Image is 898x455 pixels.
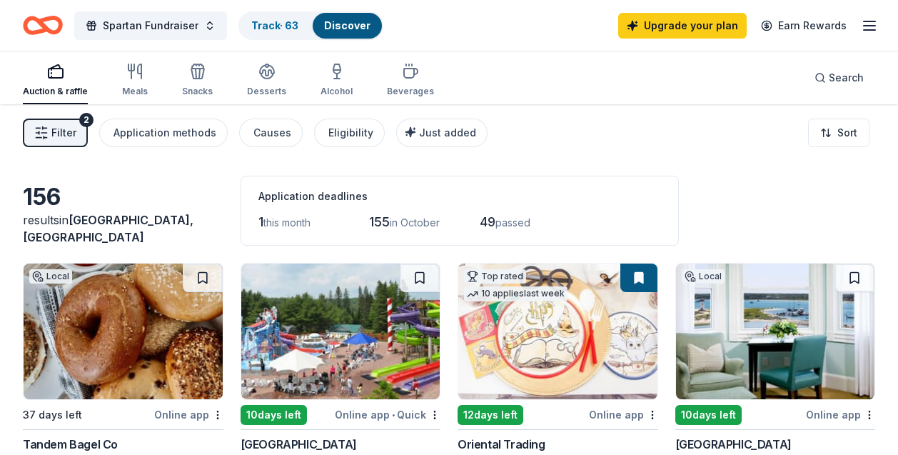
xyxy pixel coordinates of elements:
[458,405,523,425] div: 12 days left
[253,124,291,141] div: Causes
[392,409,395,421] span: •
[23,436,118,453] div: Tandem Bagel Co
[458,264,657,399] img: Image for Oriental Trading
[806,406,875,424] div: Online app
[458,436,545,453] div: Oriental Trading
[113,124,216,141] div: Application methods
[51,124,76,141] span: Filter
[387,57,434,104] button: Beverages
[829,69,864,86] span: Search
[23,119,88,147] button: Filter2
[29,269,72,284] div: Local
[328,124,373,141] div: Eligibility
[23,211,223,246] div: results
[154,406,223,424] div: Online app
[23,9,63,42] a: Home
[247,57,286,104] button: Desserts
[387,86,434,97] div: Beverages
[241,264,440,399] img: Image for Santa's Village
[99,119,228,147] button: Application methods
[495,216,530,229] span: passed
[74,11,227,40] button: Spartan Fundraiser
[239,119,303,147] button: Causes
[24,264,223,399] img: Image for Tandem Bagel Co
[258,188,661,205] div: Application deadlines
[675,405,742,425] div: 10 days left
[321,57,353,104] button: Alcohol
[23,213,193,244] span: in
[122,86,148,97] div: Meals
[808,119,869,147] button: Sort
[369,214,390,229] span: 155
[752,13,855,39] a: Earn Rewards
[837,124,857,141] span: Sort
[23,213,193,244] span: [GEOGRAPHIC_DATA], [GEOGRAPHIC_DATA]
[682,269,725,284] div: Local
[182,57,213,104] button: Snacks
[103,17,198,34] span: Spartan Fundraiser
[79,113,94,127] div: 2
[390,216,440,229] span: in October
[335,406,440,424] div: Online app Quick
[419,126,476,139] span: Just added
[396,119,488,147] button: Just added
[676,264,875,399] img: Image for Harbor View Hotel
[251,19,298,31] a: Track· 63
[247,86,286,97] div: Desserts
[803,64,875,92] button: Search
[324,19,370,31] a: Discover
[675,436,792,453] div: [GEOGRAPHIC_DATA]
[241,405,307,425] div: 10 days left
[464,286,567,301] div: 10 applies last week
[314,119,385,147] button: Eligibility
[480,214,495,229] span: 49
[263,216,311,229] span: this month
[464,269,526,284] div: Top rated
[589,406,658,424] div: Online app
[321,86,353,97] div: Alcohol
[23,183,223,211] div: 156
[182,86,213,97] div: Snacks
[23,406,82,424] div: 37 days left
[258,214,263,229] span: 1
[122,57,148,104] button: Meals
[618,13,747,39] a: Upgrade your plan
[241,436,357,453] div: [GEOGRAPHIC_DATA]
[23,86,88,97] div: Auction & raffle
[23,57,88,104] button: Auction & raffle
[238,11,383,40] button: Track· 63Discover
